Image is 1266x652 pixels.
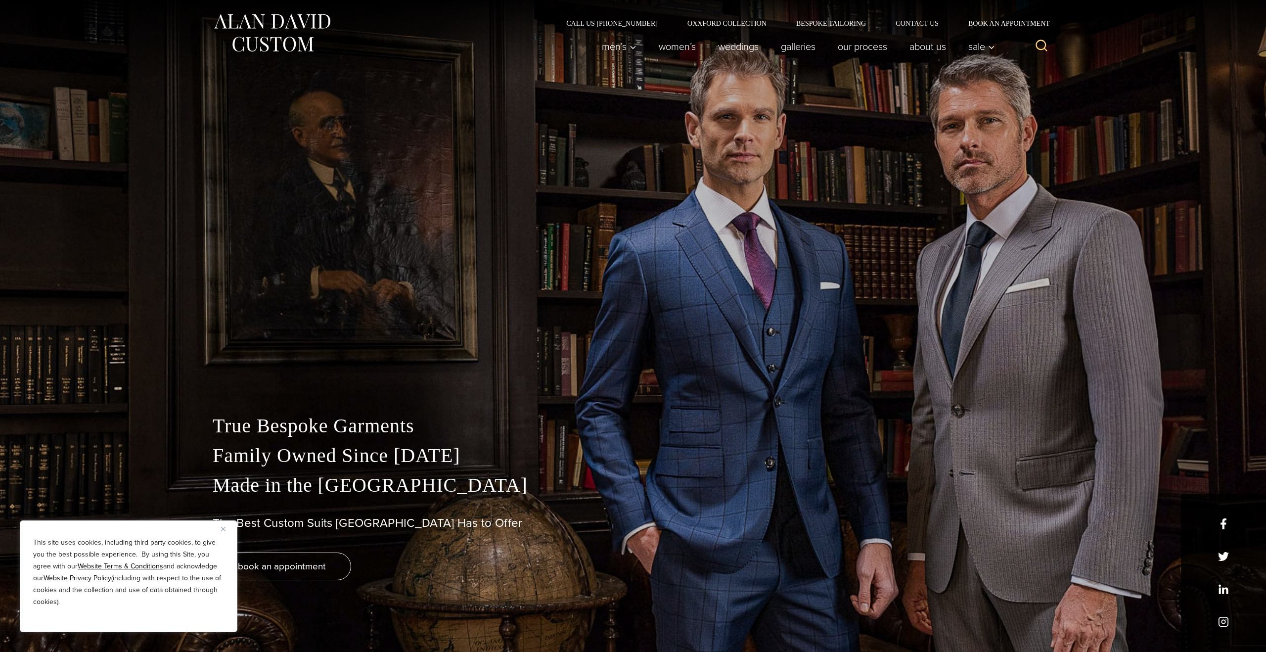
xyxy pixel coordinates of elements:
a: book an appointment [213,553,351,580]
button: Close [221,523,233,535]
a: Website Privacy Policy [44,573,111,583]
a: Book an Appointment [953,20,1053,27]
a: Bespoke Tailoring [781,20,881,27]
a: Galleries [770,37,827,56]
a: instagram [1218,616,1229,627]
p: True Bespoke Garments Family Owned Since [DATE] Made in the [GEOGRAPHIC_DATA] [213,411,1053,500]
h1: The Best Custom Suits [GEOGRAPHIC_DATA] Has to Offer [213,516,1053,530]
a: About Us [899,37,957,56]
span: Men’s [602,42,636,51]
span: Sale [968,42,995,51]
a: x/twitter [1218,551,1229,562]
a: linkedin [1218,584,1229,595]
a: Contact Us [881,20,953,27]
a: Women’s [648,37,707,56]
nav: Secondary Navigation [551,20,1053,27]
a: Oxxford Collection [673,20,781,27]
button: View Search Form [1030,35,1053,58]
img: Close [221,527,226,531]
a: Our Process [827,37,899,56]
img: Alan David Custom [213,11,331,55]
a: Call Us [PHONE_NUMBER] [551,20,673,27]
a: Website Terms & Conditions [78,561,163,571]
a: facebook [1218,518,1229,529]
span: book an appointment [238,559,326,573]
p: This site uses cookies, including third party cookies, to give you the best possible experience. ... [33,537,224,608]
a: weddings [707,37,770,56]
nav: Primary Navigation [591,37,1000,56]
